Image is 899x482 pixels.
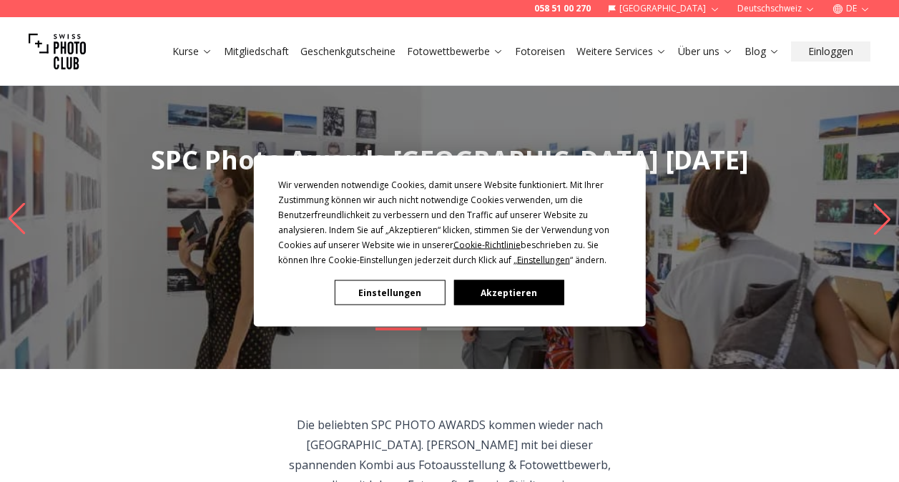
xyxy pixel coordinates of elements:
span: Cookie-Richtlinie [453,239,521,251]
span: Einstellungen [517,254,570,266]
button: Akzeptieren [453,280,564,305]
div: Wir verwenden notwendige Cookies, damit unsere Website funktioniert. Mit Ihrer Zustimmung können ... [278,177,622,267]
button: Einstellungen [335,280,445,305]
div: Cookie Consent Prompt [253,156,645,327]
